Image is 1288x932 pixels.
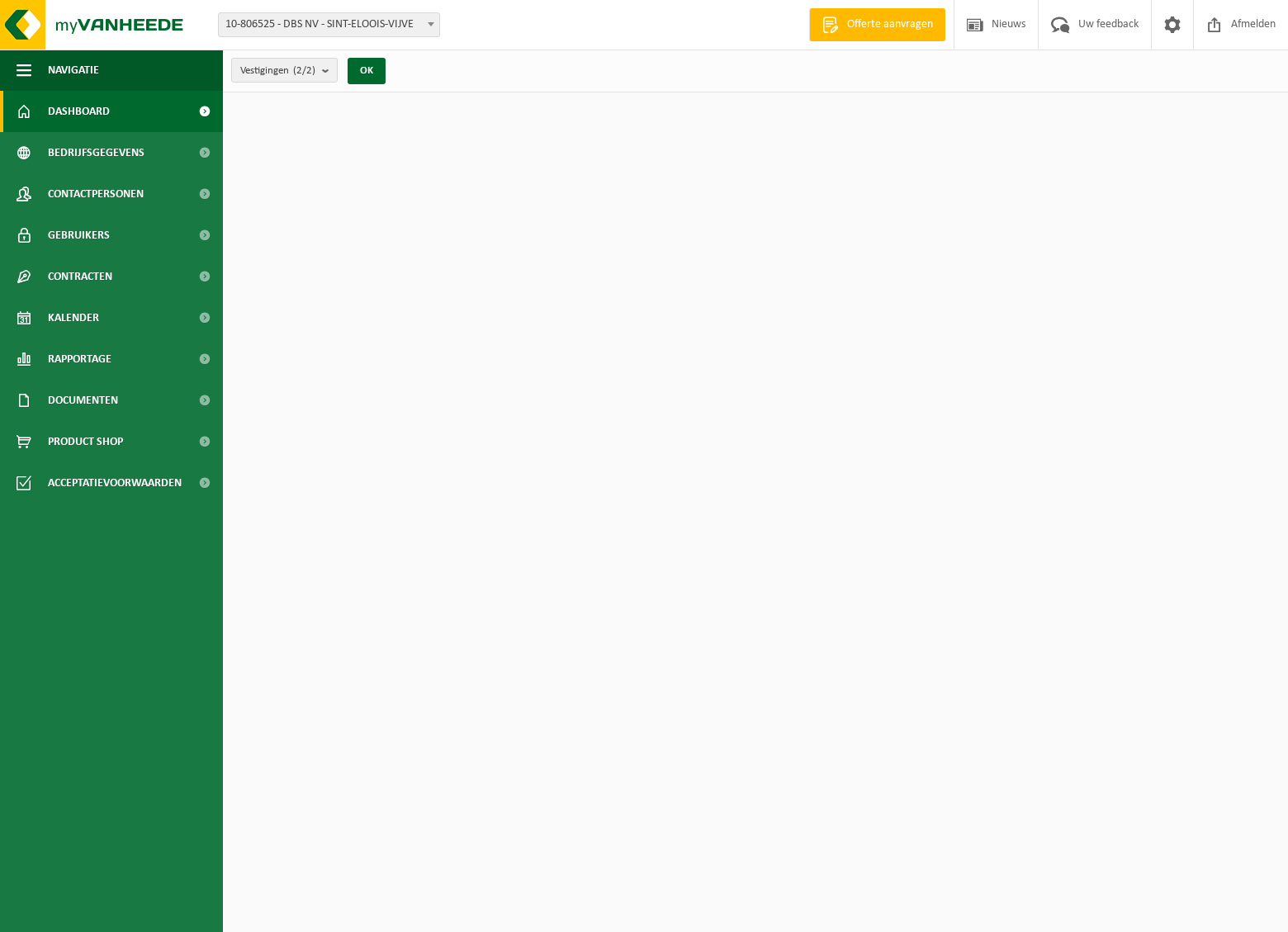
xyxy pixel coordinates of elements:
[48,297,99,338] span: Kalender
[348,58,386,84] button: OK
[218,12,440,37] span: 10-806525 - DBS NV - SINT-ELOOIS-VIJVE
[293,65,315,76] count: (2/2)
[48,132,144,173] span: Bedrijfsgegevens
[48,380,118,421] span: Documenten
[231,58,338,83] button: Vestigingen(2/2)
[48,421,123,462] span: Product Shop
[48,91,110,132] span: Dashboard
[48,215,110,256] span: Gebruikers
[219,13,439,36] span: 10-806525 - DBS NV - SINT-ELOOIS-VIJVE
[48,338,111,380] span: Rapportage
[843,17,937,33] span: Offerte aanvragen
[48,50,99,91] span: Navigatie
[48,173,144,215] span: Contactpersonen
[240,59,315,83] span: Vestigingen
[48,462,182,504] span: Acceptatievoorwaarden
[48,256,112,297] span: Contracten
[809,8,945,41] a: Offerte aanvragen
